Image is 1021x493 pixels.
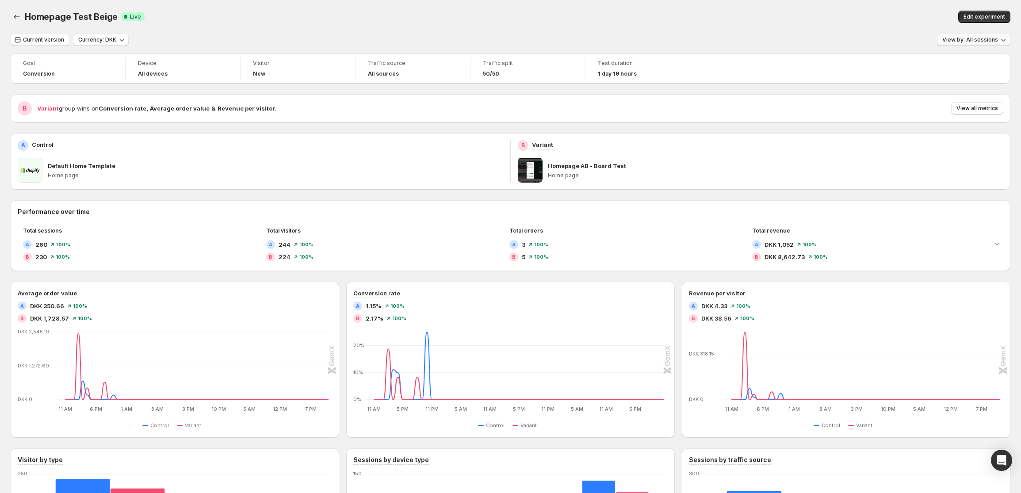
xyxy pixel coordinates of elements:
button: Back [11,11,23,23]
span: DKK 1,052 [765,240,794,249]
span: Edit experiment [964,13,1005,20]
p: Control [32,140,54,149]
span: 100% [534,242,548,247]
text: 1 AM [121,406,132,412]
span: Variant [856,422,872,429]
p: Homepage AB - Board Test [548,161,626,170]
span: Current version [23,36,64,43]
span: 1 day 19 hours [598,70,637,77]
h2: B [26,254,29,260]
a: DeviceAll devices [138,59,228,78]
span: 100% [803,242,817,247]
span: DKK 350.66 [30,302,64,310]
text: 11 PM [541,406,554,412]
span: 50/50 [483,70,499,77]
text: DKK 0 [18,396,32,402]
h2: A [269,242,272,247]
strong: & [211,105,216,112]
text: 5 AM [243,406,256,412]
text: DKK 318.15 [689,351,714,357]
text: 5 PM [629,406,641,412]
span: 100% [56,254,70,260]
span: Conversion [23,70,55,77]
h2: A [512,242,516,247]
button: Variant [512,420,540,431]
text: 7 PM [305,406,317,412]
h2: Performance over time [18,207,1003,216]
text: 150 [353,470,362,477]
span: 100% [73,303,87,309]
span: 100% [392,316,406,321]
h3: Conversion rate [353,289,400,298]
span: Visitor [253,60,343,67]
span: 100% [78,316,92,321]
span: 230 [35,252,47,261]
button: Expand chart [991,237,1003,250]
span: Variant [520,422,537,429]
span: 5 [522,252,525,261]
text: 300 [689,470,699,477]
button: Control [142,420,172,431]
strong: Average order value [150,105,210,112]
div: Open Intercom Messenger [991,450,1012,471]
h3: Sessions by traffic source [689,455,771,464]
text: 3 PM [182,406,194,412]
span: Homepage Test Beige [25,11,118,22]
button: Variant [177,420,205,431]
h2: B [512,254,516,260]
span: 100% [299,242,314,247]
h4: New [253,70,265,77]
button: Currency: DKK [73,34,129,46]
span: 224 [279,252,291,261]
span: Total orders [509,227,543,234]
span: View all metrics [956,105,998,112]
h2: B [521,142,525,149]
span: Live [130,13,141,20]
span: Traffic split [483,60,573,67]
span: DKK 8,642.73 [765,252,805,261]
h3: Average order value [18,289,77,298]
h2: A [755,242,758,247]
span: Variant [37,105,59,112]
button: Current version [11,34,69,46]
p: Variant [532,140,553,149]
h2: B [23,104,27,113]
span: DKK 4.33 [701,302,727,310]
span: DKK 1,728.57 [30,314,69,323]
span: 100% [814,254,828,260]
h2: B [269,254,272,260]
h2: A [26,242,29,247]
button: Control [478,420,508,431]
text: 10% [353,369,363,375]
text: 0% [353,396,361,402]
text: 11 AM [725,406,738,412]
span: group wins on . [37,105,276,112]
text: 10 PM [881,406,895,412]
text: DKK 1,272.60 [18,363,49,369]
text: 250 [18,470,27,477]
img: Homepage AB - Board Test [518,158,543,183]
text: 5 AM [571,406,583,412]
span: 100% [299,254,314,260]
h2: B [692,316,695,321]
strong: , [146,105,148,112]
text: 8 AM [819,406,832,412]
text: 3 PM [851,406,863,412]
span: Total sessions [23,227,62,234]
a: Traffic sourceAll sources [368,59,458,78]
h2: A [692,303,695,309]
h3: Sessions by device type [353,455,429,464]
strong: Conversion rate [99,105,146,112]
span: Variant [185,422,201,429]
p: Home page [548,172,1003,179]
text: 11 AM [58,406,72,412]
a: GoalConversion [23,59,113,78]
a: Test duration1 day 19 hours [598,59,688,78]
h2: A [356,303,359,309]
text: 11 AM [599,406,613,412]
span: Traffic source [368,60,458,67]
text: 11 AM [367,406,381,412]
text: 1 AM [788,406,800,412]
span: Device [138,60,228,67]
span: Control [822,422,840,429]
